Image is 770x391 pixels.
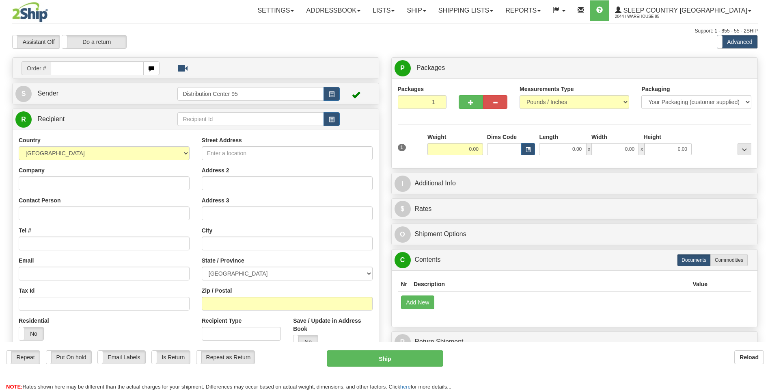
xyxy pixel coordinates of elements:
[202,226,212,235] label: City
[401,295,435,309] button: Add New
[6,384,22,390] span: NOTE:
[738,143,751,155] div: ...
[717,35,757,48] label: Advanced
[499,0,547,21] a: Reports
[401,0,432,21] a: Ship
[177,87,324,101] input: Sender Id
[615,13,676,21] span: 2044 / Warehouse 95
[202,166,229,174] label: Address 2
[734,350,764,364] button: Reload
[427,133,446,141] label: Weight
[22,61,51,75] span: Order #
[15,86,32,102] span: S
[196,351,255,364] label: Repeat as Return
[367,0,401,21] a: Lists
[398,277,411,292] th: Nr
[410,277,689,292] th: Description
[19,317,49,325] label: Residential
[152,351,190,364] label: Is Return
[19,136,41,144] label: Country
[12,2,48,22] img: logo2044.jpg
[395,334,411,350] span: R
[98,351,145,364] label: Email Labels
[202,317,242,325] label: Recipient Type
[520,85,574,93] label: Measurements Type
[643,133,661,141] label: Height
[432,0,499,21] a: Shipping lists
[15,85,177,102] a: S Sender
[710,254,748,266] label: Commodities
[202,146,373,160] input: Enter a location
[6,351,40,364] label: Repeat
[19,166,45,174] label: Company
[609,0,757,21] a: Sleep Country [GEOGRAPHIC_DATA] 2044 / Warehouse 95
[539,133,558,141] label: Length
[621,7,747,14] span: Sleep Country [GEOGRAPHIC_DATA]
[300,0,367,21] a: Addressbook
[751,154,769,237] iframe: chat widget
[202,136,242,144] label: Street Address
[395,175,755,192] a: IAdditional Info
[327,350,443,367] button: Ship
[19,256,34,265] label: Email
[395,60,411,76] span: P
[19,196,60,204] label: Contact Person
[677,254,711,266] label: Documents
[62,35,126,48] label: Do a return
[15,111,32,128] span: R
[395,176,411,192] span: I
[395,226,411,243] span: O
[395,201,411,217] span: $
[740,354,759,361] b: Reload
[641,85,670,93] label: Packaging
[395,252,411,268] span: C
[395,201,755,217] a: $Rates
[689,277,711,292] th: Value
[639,143,645,155] span: x
[395,252,755,268] a: CContents
[202,287,232,295] label: Zip / Postal
[416,64,445,71] span: Packages
[586,143,592,155] span: x
[202,256,244,265] label: State / Province
[395,334,755,350] a: RReturn Shipment
[398,85,424,93] label: Packages
[12,28,758,35] div: Support: 1 - 855 - 55 - 2SHIP
[19,327,43,340] label: No
[37,90,58,97] span: Sender
[13,35,60,48] label: Assistant Off
[293,335,318,348] label: No
[395,60,755,76] a: P Packages
[19,287,35,295] label: Tax Id
[487,133,517,141] label: Dims Code
[591,133,607,141] label: Width
[15,111,160,128] a: R Recipient
[293,317,372,333] label: Save / Update in Address Book
[46,351,91,364] label: Put On hold
[400,384,411,390] a: here
[202,196,229,204] label: Address 3
[251,0,300,21] a: Settings
[177,112,324,126] input: Recipient Id
[398,144,406,151] span: 1
[395,226,755,243] a: OShipment Options
[37,115,65,122] span: Recipient
[19,226,31,235] label: Tel #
